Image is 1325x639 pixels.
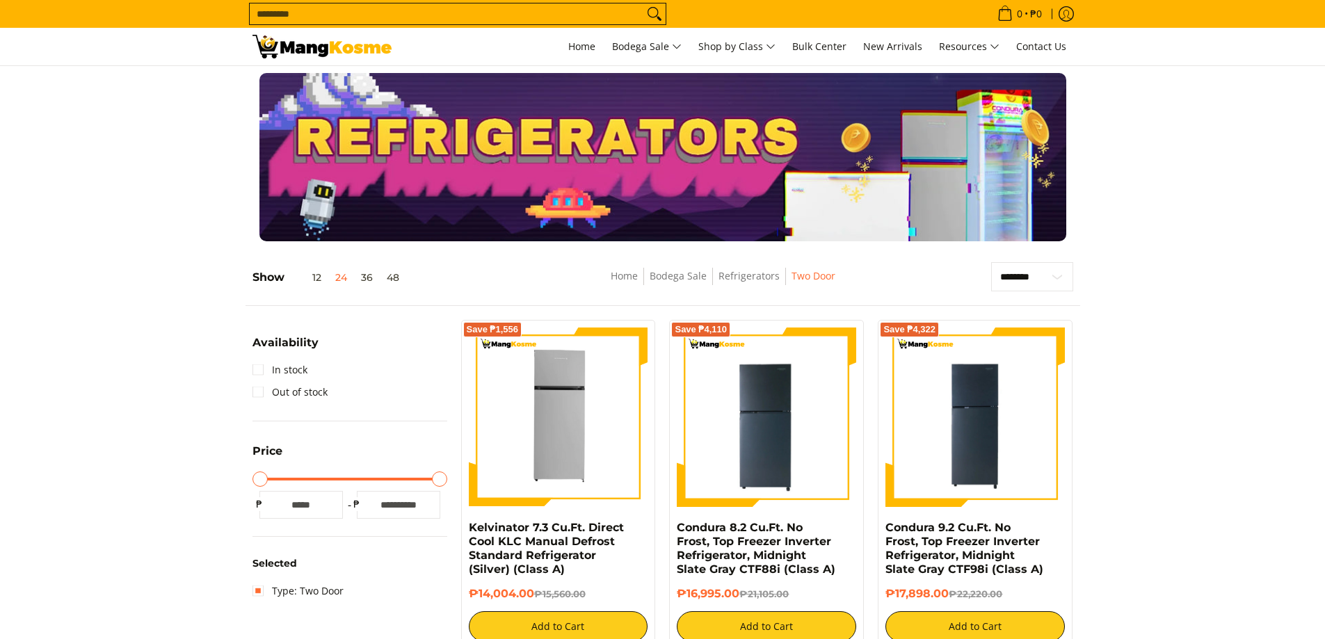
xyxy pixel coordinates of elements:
[469,521,624,576] a: Kelvinator 7.3 Cu.Ft. Direct Cool KLC Manual Defrost Standard Refrigerator (Silver) (Class A)
[350,497,364,511] span: ₱
[467,325,519,334] span: Save ₱1,556
[643,3,666,24] button: Search
[691,28,782,65] a: Shop by Class
[252,337,319,348] span: Availability
[405,28,1073,65] nav: Main Menu
[785,28,853,65] a: Bulk Center
[1015,9,1025,19] span: 0
[252,580,344,602] a: Type: Two Door
[993,6,1046,22] span: •
[252,337,319,359] summary: Open
[675,325,727,334] span: Save ₱4,110
[932,28,1006,65] a: Resources
[534,588,586,599] del: ₱15,560.00
[354,272,380,283] button: 36
[605,28,689,65] a: Bodega Sale
[1016,40,1066,53] span: Contact Us
[380,272,406,283] button: 48
[650,269,707,282] a: Bodega Sale
[1028,9,1044,19] span: ₱0
[792,268,835,285] span: Two Door
[677,521,835,576] a: Condura 8.2 Cu.Ft. No Frost, Top Freezer Inverter Refrigerator, Midnight Slate Gray CTF88i (Class A)
[561,28,602,65] a: Home
[792,40,846,53] span: Bulk Center
[469,327,648,507] img: Kelvinator 7.3 Cu.Ft. Direct Cool KLC Manual Defrost Standard Refrigerator (Silver) (Class A)
[885,327,1065,507] img: Condura 9.2 Cu.Ft. No Frost, Top Freezer Inverter Refrigerator, Midnight Slate Gray CTF98i (Class A)
[718,269,780,282] a: Refrigerators
[863,40,922,53] span: New Arrivals
[698,38,776,56] span: Shop by Class
[677,327,856,507] img: Condura 8.2 Cu.Ft. No Frost, Top Freezer Inverter Refrigerator, Midnight Slate Gray CTF88i (Class A)
[252,359,307,381] a: In stock
[1009,28,1073,65] a: Contact Us
[252,35,392,58] img: Bodega Sale Refrigerator l Mang Kosme: Home Appliances Warehouse Sale Two Door
[252,558,447,570] h6: Selected
[677,587,856,601] h6: ₱16,995.00
[469,587,648,601] h6: ₱14,004.00
[252,446,282,457] span: Price
[612,38,682,56] span: Bodega Sale
[949,588,1002,599] del: ₱22,220.00
[883,325,935,334] span: Save ₱4,322
[284,272,328,283] button: 12
[511,268,935,299] nav: Breadcrumbs
[328,272,354,283] button: 24
[739,588,789,599] del: ₱21,105.00
[856,28,929,65] a: New Arrivals
[252,270,406,284] h5: Show
[939,38,999,56] span: Resources
[885,587,1065,601] h6: ₱17,898.00
[568,40,595,53] span: Home
[252,497,266,511] span: ₱
[885,521,1043,576] a: Condura 9.2 Cu.Ft. No Frost, Top Freezer Inverter Refrigerator, Midnight Slate Gray CTF98i (Class A)
[611,269,638,282] a: Home
[252,446,282,467] summary: Open
[252,381,328,403] a: Out of stock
